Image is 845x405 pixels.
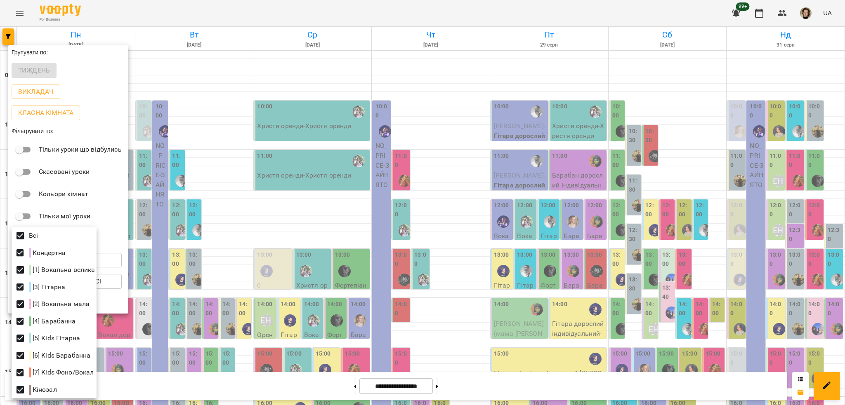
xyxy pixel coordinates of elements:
[29,385,57,395] p: Кінозал
[29,351,91,361] p: [6] Kids Барабанна
[29,282,66,292] p: [3] Гітарна
[29,265,95,275] p: [1] Вокальна велика
[29,316,76,326] p: [4] Барабанна
[29,299,90,309] p: [2] Вокальна мала
[29,333,80,343] p: [5] Kids Гітарна
[29,368,94,377] p: [7] Kids Фоно/Вокал
[29,248,66,258] p: Концертна
[29,231,38,241] p: Всі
